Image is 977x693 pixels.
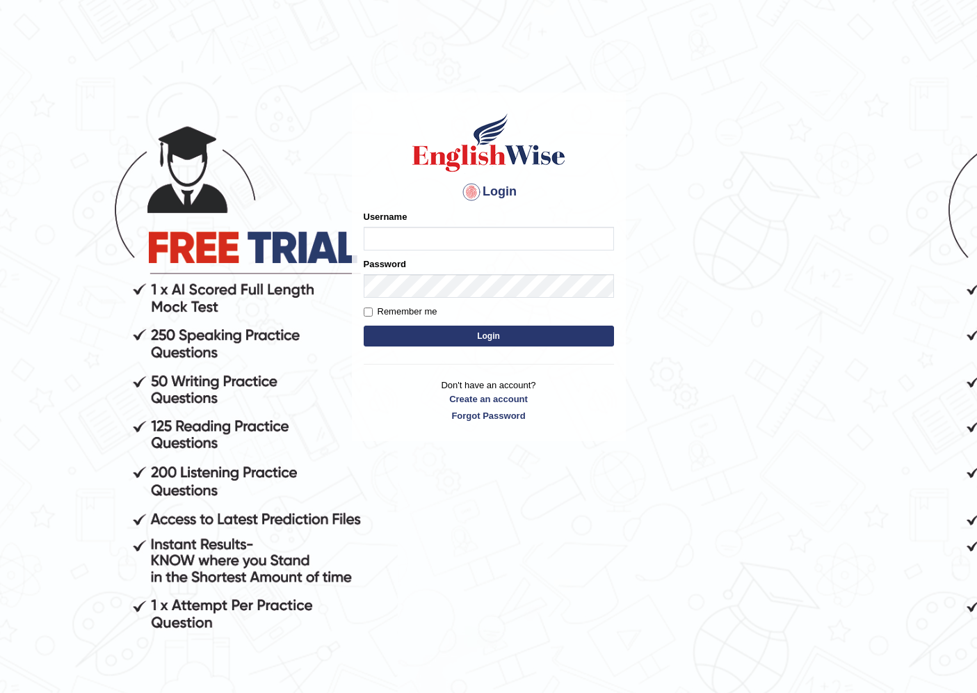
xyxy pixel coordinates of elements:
[364,392,614,406] a: Create an account
[364,210,407,223] label: Username
[410,111,568,174] img: Logo of English Wise sign in for intelligent practice with AI
[364,305,437,319] label: Remember me
[364,181,614,203] h4: Login
[364,379,614,422] p: Don't have an account?
[364,409,614,422] a: Forgot Password
[364,308,373,317] input: Remember me
[364,257,406,271] label: Password
[364,326,614,346] button: Login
